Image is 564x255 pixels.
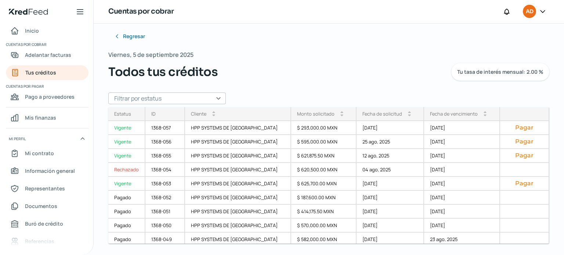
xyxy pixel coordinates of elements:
[506,138,543,145] button: Pagar
[357,121,424,135] div: [DATE]
[212,114,215,117] i: arrow_drop_down
[6,164,88,178] a: Información general
[145,163,185,177] div: 1368-054
[6,216,88,231] a: Buró de crédito
[25,68,56,77] span: Tus créditos
[506,152,543,159] button: Pagar
[357,233,424,247] div: [DATE]
[145,233,185,247] div: 1368-049
[151,110,156,117] div: ID
[108,163,145,177] a: Rechazado
[145,135,185,149] div: 1368-056
[291,121,357,135] div: $ 293,000.00 MXN
[25,184,65,193] span: Representantes
[25,237,54,246] span: Referencias
[25,166,75,175] span: Información general
[185,163,291,177] div: HPP SYSTEMS DE [GEOGRAPHIC_DATA]
[6,23,88,38] a: Inicio
[291,205,357,219] div: $ 414,175.50 MXN
[424,219,500,233] div: [DATE]
[185,135,291,149] div: HPP SYSTEMS DE [GEOGRAPHIC_DATA]
[424,149,500,163] div: [DATE]
[6,83,87,90] span: Cuentas por pagar
[291,177,357,191] div: $ 625,700.00 MXN
[25,149,54,158] span: Mi contrato
[185,233,291,247] div: HPP SYSTEMS DE [GEOGRAPHIC_DATA]
[185,121,291,135] div: HPP SYSTEMS DE [GEOGRAPHIC_DATA]
[108,135,145,149] a: Vigente
[108,149,145,163] a: Vigente
[430,110,478,117] div: Fecha de vencimiento
[108,177,145,191] a: Vigente
[357,149,424,163] div: 12 ago, 2025
[6,110,88,125] a: Mis finanzas
[108,233,145,247] a: Pagado
[185,219,291,233] div: HPP SYSTEMS DE [GEOGRAPHIC_DATA]
[145,149,185,163] div: 1368-055
[185,149,291,163] div: HPP SYSTEMS DE [GEOGRAPHIC_DATA]
[424,177,500,191] div: [DATE]
[6,41,87,48] span: Cuentas por cobrar
[357,191,424,205] div: [DATE]
[6,234,88,249] a: Referencias
[291,163,357,177] div: $ 620,500.00 MXN
[185,191,291,205] div: HPP SYSTEMS DE [GEOGRAPHIC_DATA]
[357,135,424,149] div: 25 ago, 2025
[457,69,543,74] span: Tu tasa de interés mensual: 2.00 %
[291,149,357,163] div: $ 621,875.50 MXN
[145,205,185,219] div: 1368-051
[6,65,88,80] a: Tus créditos
[185,205,291,219] div: HPP SYSTEMS DE [GEOGRAPHIC_DATA]
[408,114,411,117] i: arrow_drop_down
[424,233,500,247] div: 23 ago, 2025
[108,63,218,81] span: Todos tus créditos
[9,135,26,142] span: Mi perfil
[424,121,500,135] div: [DATE]
[362,110,402,117] div: Fecha de solicitud
[6,90,88,104] a: Pago a proveedores
[108,121,145,135] a: Vigente
[108,219,145,233] a: Pagado
[526,7,533,16] span: AD
[291,233,357,247] div: $ 582,000.00 MXN
[6,146,88,161] a: Mi contrato
[6,48,88,62] a: Adelantar facturas
[145,121,185,135] div: 1368-057
[424,191,500,205] div: [DATE]
[357,205,424,219] div: [DATE]
[145,191,185,205] div: 1368-052
[108,50,194,60] span: Viernes, 5 de septiembre 2025
[108,6,174,17] h1: Cuentas por cobrar
[25,219,63,228] span: Buró de crédito
[357,219,424,233] div: [DATE]
[424,205,500,219] div: [DATE]
[357,163,424,177] div: 04 ago, 2025
[340,114,343,117] i: arrow_drop_down
[145,177,185,191] div: 1368-053
[191,110,206,117] div: Cliente
[6,199,88,214] a: Documentos
[114,110,131,117] div: Estatus
[25,113,56,122] span: Mis finanzas
[291,219,357,233] div: $ 570,000.00 MXN
[25,92,75,101] span: Pago a proveedores
[357,177,424,191] div: [DATE]
[108,205,145,219] a: Pagado
[424,135,500,149] div: [DATE]
[108,29,151,44] button: Regresar
[424,163,500,177] div: [DATE]
[123,34,145,39] span: Regresar
[108,191,145,205] a: Pagado
[25,50,71,59] span: Adelantar facturas
[185,177,291,191] div: HPP SYSTEMS DE [GEOGRAPHIC_DATA]
[291,191,357,205] div: $ 187,600.00 MXN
